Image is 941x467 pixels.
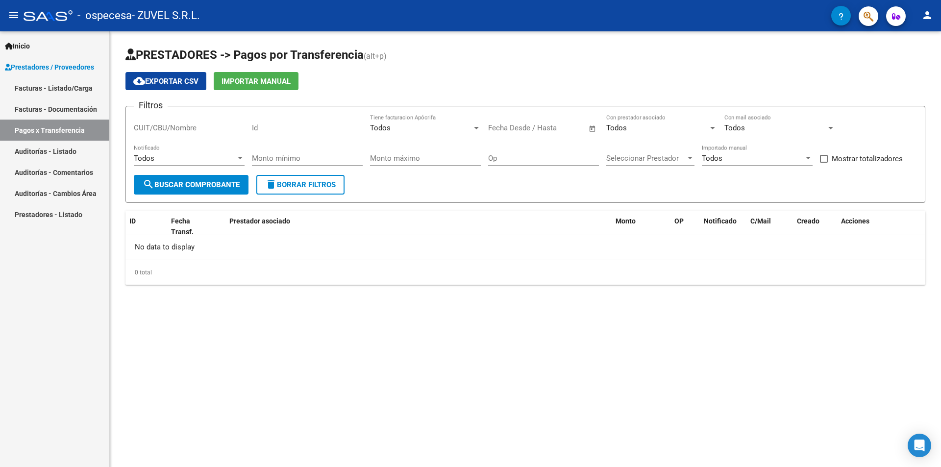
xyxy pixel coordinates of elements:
[908,434,931,457] div: Open Intercom Messenger
[8,9,20,21] mat-icon: menu
[370,123,391,132] span: Todos
[143,180,240,189] span: Buscar Comprobante
[5,62,94,73] span: Prestadores / Proveedores
[134,175,248,195] button: Buscar Comprobante
[129,217,136,225] span: ID
[5,41,30,51] span: Inicio
[256,175,345,195] button: Borrar Filtros
[832,153,903,165] span: Mostrar totalizadores
[612,211,670,243] datatable-header-cell: Monto
[724,123,745,132] span: Todos
[134,154,154,163] span: Todos
[704,217,737,225] span: Notificado
[229,217,290,225] span: Prestador asociado
[132,5,200,26] span: - ZUVEL S.R.L.
[77,5,132,26] span: - ospecesa
[837,211,925,243] datatable-header-cell: Acciones
[921,9,933,21] mat-icon: person
[606,154,686,163] span: Seleccionar Prestador
[793,211,837,243] datatable-header-cell: Creado
[488,123,528,132] input: Fecha inicio
[133,75,145,87] mat-icon: cloud_download
[616,217,636,225] span: Monto
[125,48,364,62] span: PRESTADORES -> Pagos por Transferencia
[125,211,167,243] datatable-header-cell: ID
[702,154,722,163] span: Todos
[841,217,869,225] span: Acciones
[222,77,291,86] span: Importar Manual
[125,260,925,285] div: 0 total
[265,178,277,190] mat-icon: delete
[167,211,211,243] datatable-header-cell: Fecha Transf.
[587,123,598,134] button: Open calendar
[133,77,198,86] span: Exportar CSV
[700,211,746,243] datatable-header-cell: Notificado
[746,211,793,243] datatable-header-cell: C/Mail
[670,211,700,243] datatable-header-cell: OP
[143,178,154,190] mat-icon: search
[125,72,206,90] button: Exportar CSV
[364,51,387,61] span: (alt+p)
[606,123,627,132] span: Todos
[265,180,336,189] span: Borrar Filtros
[214,72,298,90] button: Importar Manual
[171,217,194,236] span: Fecha Transf.
[750,217,771,225] span: C/Mail
[537,123,584,132] input: Fecha fin
[225,211,612,243] datatable-header-cell: Prestador asociado
[125,235,925,260] div: No data to display
[134,98,168,112] h3: Filtros
[797,217,819,225] span: Creado
[674,217,684,225] span: OP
